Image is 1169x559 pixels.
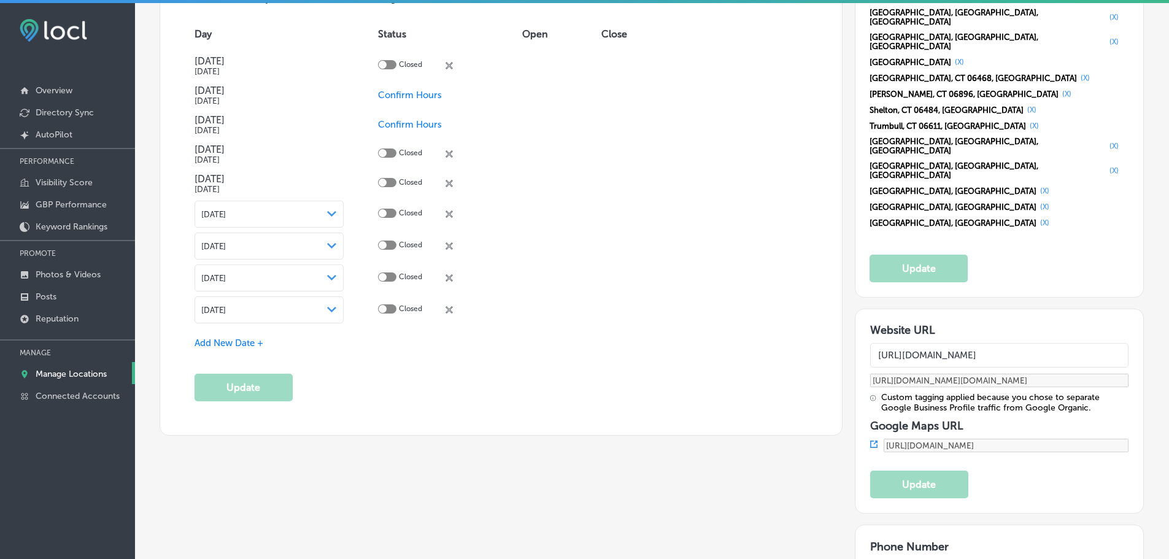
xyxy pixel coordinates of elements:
[399,304,422,316] p: Closed
[195,155,344,164] h5: [DATE]
[195,55,344,67] h4: [DATE]
[36,291,56,302] p: Posts
[36,177,93,188] p: Visibility Score
[870,343,1128,368] input: Add Location Website
[36,85,72,96] p: Overview
[36,222,107,232] p: Keyword Rankings
[201,210,226,219] span: [DATE]
[36,199,107,210] p: GBP Performance
[870,121,1026,131] span: Trumbull, CT 06611, [GEOGRAPHIC_DATA]
[201,274,226,283] span: [DATE]
[870,187,1036,196] span: [GEOGRAPHIC_DATA], [GEOGRAPHIC_DATA]
[870,137,1106,155] span: [GEOGRAPHIC_DATA], [GEOGRAPHIC_DATA], [GEOGRAPHIC_DATA]
[951,57,968,67] button: (X)
[1106,12,1122,22] button: (X)
[870,323,1128,337] h3: Website URL
[378,90,442,101] span: Confirm Hours
[1106,141,1122,151] button: (X)
[201,242,226,251] span: [DATE]
[399,148,422,160] p: Closed
[195,85,344,96] h4: [DATE]
[870,33,1106,51] span: [GEOGRAPHIC_DATA], [GEOGRAPHIC_DATA], [GEOGRAPHIC_DATA]
[195,96,344,106] h5: [DATE]
[881,392,1128,413] div: Custom tagging applied because you chose to separate Google Business Profile traffic from Google ...
[36,314,79,324] p: Reputation
[36,107,94,118] p: Directory Sync
[399,60,422,72] p: Closed
[1036,202,1053,212] button: (X)
[195,374,293,401] button: Update
[20,19,87,42] img: fda3e92497d09a02dc62c9cd864e3231.png
[399,272,422,284] p: Closed
[36,391,120,401] p: Connected Accounts
[1106,166,1122,175] button: (X)
[870,540,1128,553] h3: Phone Number
[1026,121,1043,131] button: (X)
[378,17,522,51] th: Status
[1059,89,1075,99] button: (X)
[870,74,1077,83] span: [GEOGRAPHIC_DATA], CT 06468, [GEOGRAPHIC_DATA]
[195,67,344,76] h5: [DATE]
[195,144,344,155] h4: [DATE]
[870,419,1128,433] h3: Google Maps URL
[378,119,442,130] span: Confirm Hours
[195,126,344,135] h5: [DATE]
[399,241,422,252] p: Closed
[36,129,72,140] p: AutoPilot
[195,114,344,126] h4: [DATE]
[522,17,601,51] th: Open
[195,185,344,194] h5: [DATE]
[195,337,263,349] span: Add New Date +
[870,58,951,67] span: [GEOGRAPHIC_DATA]
[870,255,968,282] button: Update
[399,178,422,190] p: Closed
[870,8,1106,26] span: [GEOGRAPHIC_DATA], [GEOGRAPHIC_DATA], [GEOGRAPHIC_DATA]
[1024,105,1040,115] button: (X)
[870,161,1106,180] span: [GEOGRAPHIC_DATA], [GEOGRAPHIC_DATA], [GEOGRAPHIC_DATA]
[36,269,101,280] p: Photos & Videos
[1036,218,1053,228] button: (X)
[195,17,378,51] th: Day
[195,173,344,185] h4: [DATE]
[36,369,107,379] p: Manage Locations
[399,209,422,220] p: Closed
[1036,186,1053,196] button: (X)
[870,218,1036,228] span: [GEOGRAPHIC_DATA], [GEOGRAPHIC_DATA]
[870,90,1059,99] span: [PERSON_NAME], CT 06896, [GEOGRAPHIC_DATA]
[201,306,226,315] span: [DATE]
[1106,37,1122,47] button: (X)
[870,106,1024,115] span: Shelton, CT 06484, [GEOGRAPHIC_DATA]
[870,471,968,498] button: Update
[870,202,1036,212] span: [GEOGRAPHIC_DATA], [GEOGRAPHIC_DATA]
[1077,73,1094,83] button: (X)
[601,17,655,51] th: Close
